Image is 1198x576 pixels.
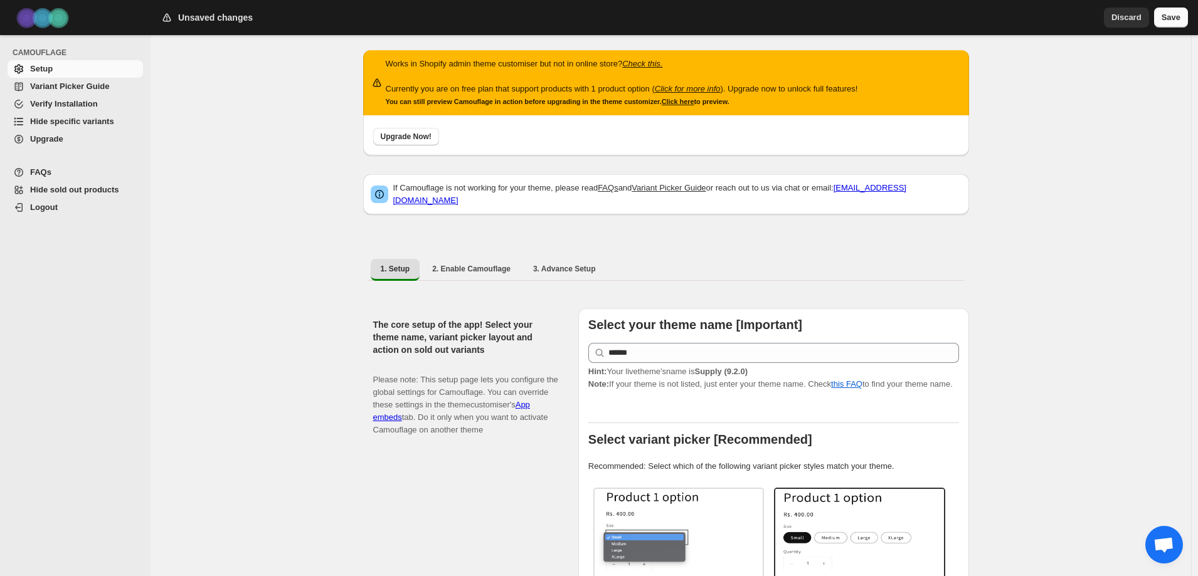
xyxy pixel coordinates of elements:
button: Discard [1104,8,1149,28]
p: If Camouflage is not working for your theme, please read and or reach out to us via chat or email: [393,182,962,207]
h2: Unsaved changes [178,11,253,24]
span: Logout [30,202,58,212]
a: Hide sold out products [8,181,143,199]
p: Please note: This setup page lets you configure the global settings for Camouflage. You can overr... [373,361,558,436]
span: Your live theme's name is [588,367,748,376]
b: Select your theme name [Important] [588,318,802,332]
span: Discard [1111,11,1142,24]
span: Upgrade Now! [381,132,432,142]
p: Recommended: Select which of the following variant picker styles match your theme. [588,460,959,473]
span: Hide specific variants [30,117,114,126]
a: Upgrade [8,130,143,148]
a: Setup [8,60,143,78]
span: Save [1162,11,1180,24]
small: You can still preview Camouflage in action before upgrading in the theme customizer. to preview. [386,98,729,105]
a: Open chat [1145,526,1183,563]
a: FAQs [598,183,618,192]
a: Click here [662,98,694,105]
strong: Note: [588,379,609,389]
b: Select variant picker [Recommended] [588,432,812,446]
a: Check this. [622,59,662,68]
span: 2. Enable Camouflage [432,264,511,274]
strong: Supply (9.2.0) [694,367,748,376]
p: Currently you are on free plan that support products with 1 product option ( ). Upgrade now to un... [386,83,858,95]
a: Variant Picker Guide [8,78,143,95]
a: Verify Installation [8,95,143,113]
span: Upgrade [30,134,63,144]
h2: The core setup of the app! Select your theme name, variant picker layout and action on sold out v... [373,318,558,356]
span: Verify Installation [30,99,98,108]
span: Hide sold out products [30,185,119,194]
a: Variant Picker Guide [632,183,706,192]
span: Setup [30,64,53,73]
span: 3. Advance Setup [533,264,596,274]
p: If your theme is not listed, just enter your theme name. Check to find your theme name. [588,365,959,390]
span: 1. Setup [381,264,410,274]
strong: Hint: [588,367,607,376]
button: Save [1154,8,1188,28]
a: Logout [8,199,143,216]
a: this FAQ [831,379,862,389]
span: Variant Picker Guide [30,81,109,91]
button: Upgrade Now! [373,128,439,145]
a: Hide specific variants [8,113,143,130]
span: FAQs [30,167,51,177]
a: Click for more info [655,84,721,93]
span: CAMOUFLAGE [13,48,144,58]
a: FAQs [8,164,143,181]
p: Works in Shopify admin theme customiser but not in online store? [386,58,858,70]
